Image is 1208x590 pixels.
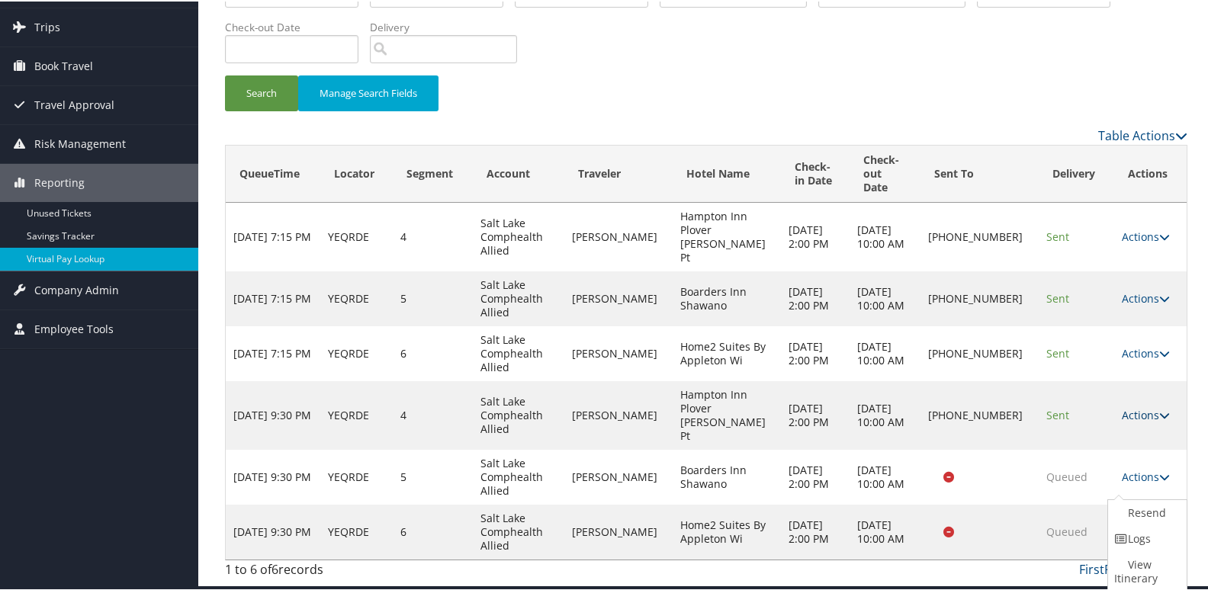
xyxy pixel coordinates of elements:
td: [PHONE_NUMBER] [920,270,1039,325]
td: Hampton Inn Plover [PERSON_NAME] Pt [673,201,781,270]
span: Employee Tools [34,309,114,347]
td: [DATE] 10:00 AM [850,503,921,558]
td: [PERSON_NAME] [564,380,673,448]
td: [DATE] 9:30 PM [226,503,320,558]
td: YEQRDE [320,448,394,503]
label: Delivery [370,18,528,34]
a: Actions [1122,290,1170,304]
td: [PERSON_NAME] [564,201,673,270]
td: 4 [393,201,472,270]
span: Sent [1046,290,1069,304]
span: Trips [34,7,60,45]
span: Queued [1046,523,1088,537]
td: 5 [393,448,472,503]
span: 6 [271,560,278,576]
a: Actions [1122,228,1170,242]
button: Manage Search Fields [298,74,439,110]
th: Traveler: activate to sort column ascending [564,144,673,201]
td: [DATE] 2:00 PM [781,270,849,325]
td: 5 [393,270,472,325]
a: Actions [1122,468,1170,483]
span: Travel Approval [34,85,114,123]
td: Salt Lake Comphealth Allied [473,325,565,380]
td: Boarders Inn Shawano [673,448,781,503]
span: Sent [1046,406,1069,421]
span: Sent [1046,228,1069,242]
td: [DATE] 9:30 PM [226,380,320,448]
td: [DATE] 2:00 PM [781,380,849,448]
button: Search [225,74,298,110]
td: [DATE] 7:15 PM [226,270,320,325]
span: Risk Management [34,123,126,162]
a: View Itinerary [1108,550,1183,590]
td: [DATE] 2:00 PM [781,448,849,503]
td: [DATE] 7:15 PM [226,201,320,270]
td: Salt Lake Comphealth Allied [473,503,565,558]
a: First [1079,560,1104,576]
td: [DATE] 7:15 PM [226,325,320,380]
a: Logs [1108,524,1183,550]
td: [DATE] 10:00 AM [850,201,921,270]
td: [PHONE_NUMBER] [920,380,1039,448]
td: Salt Lake Comphealth Allied [473,448,565,503]
td: [DATE] 2:00 PM [781,325,849,380]
th: Check-out Date: activate to sort column ascending [850,144,921,201]
th: Delivery: activate to sort column ascending [1039,144,1114,201]
a: Table Actions [1098,126,1187,143]
td: Salt Lake Comphealth Allied [473,380,565,448]
th: Hotel Name: activate to sort column ascending [673,144,781,201]
td: Salt Lake Comphealth Allied [473,270,565,325]
td: Salt Lake Comphealth Allied [473,201,565,270]
a: Prev [1104,560,1130,576]
td: YEQRDE [320,270,394,325]
td: YEQRDE [320,201,394,270]
td: Hampton Inn Plover [PERSON_NAME] Pt [673,380,781,448]
td: [DATE] 2:00 PM [781,201,849,270]
td: 4 [393,380,472,448]
td: [DATE] 10:00 AM [850,380,921,448]
th: Segment: activate to sort column ascending [393,144,472,201]
td: YEQRDE [320,503,394,558]
th: QueueTime: activate to sort column ascending [226,144,320,201]
td: [DATE] 2:00 PM [781,503,849,558]
td: [PERSON_NAME] [564,325,673,380]
td: 6 [393,503,472,558]
td: [DATE] 10:00 AM [850,448,921,503]
td: 6 [393,325,472,380]
a: Actions [1122,345,1170,359]
span: Queued [1046,468,1088,483]
span: Company Admin [34,270,119,308]
th: Sent To: activate to sort column ascending [920,144,1039,201]
span: Reporting [34,162,85,200]
td: [DATE] 10:00 AM [850,325,921,380]
span: Book Travel [34,46,93,84]
td: YEQRDE [320,380,394,448]
td: [PERSON_NAME] [564,503,673,558]
td: Boarders Inn Shawano [673,270,781,325]
td: [PHONE_NUMBER] [920,201,1039,270]
th: Locator: activate to sort column ascending [320,144,394,201]
a: Actions [1122,406,1170,421]
td: [DATE] 9:30 PM [226,448,320,503]
td: YEQRDE [320,325,394,380]
span: Sent [1046,345,1069,359]
label: Check-out Date [225,18,370,34]
th: Account: activate to sort column ascending [473,144,565,201]
th: Actions [1114,144,1187,201]
td: Home2 Suites By Appleton Wi [673,503,781,558]
td: [DATE] 10:00 AM [850,270,921,325]
td: Home2 Suites By Appleton Wi [673,325,781,380]
td: [PERSON_NAME] [564,270,673,325]
th: Check-in Date: activate to sort column ascending [781,144,849,201]
div: 1 to 6 of records [225,559,448,585]
a: Resend [1108,499,1183,524]
td: [PHONE_NUMBER] [920,325,1039,380]
td: [PERSON_NAME] [564,448,673,503]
